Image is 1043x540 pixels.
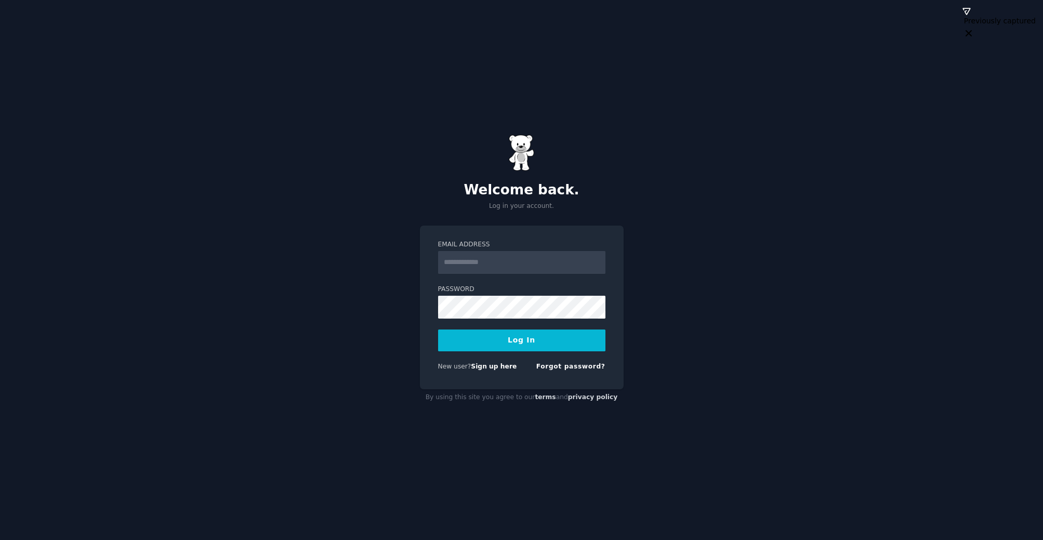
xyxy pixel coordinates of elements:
[420,202,624,211] p: Log in your account.
[568,393,618,401] a: privacy policy
[535,393,556,401] a: terms
[509,135,535,171] img: Gummy Bear
[438,363,471,370] span: New user?
[420,389,624,406] div: By using this site you agree to our and
[536,363,605,370] a: Forgot password?
[438,330,605,351] button: Log In
[438,240,605,249] label: Email Address
[420,182,624,199] h2: Welcome back.
[471,363,517,370] a: Sign up here
[438,285,605,294] label: Password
